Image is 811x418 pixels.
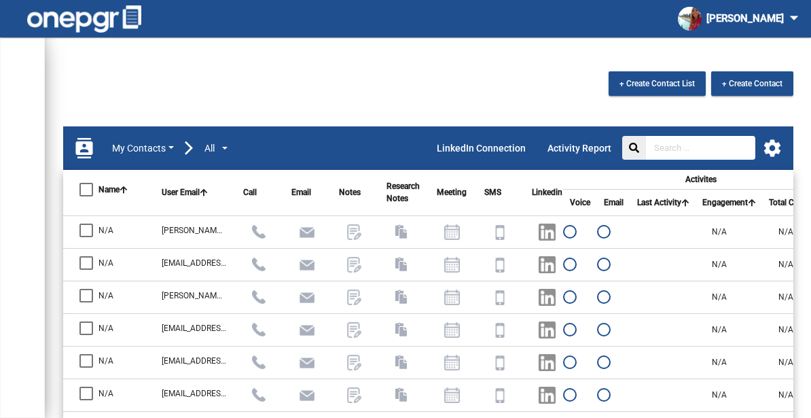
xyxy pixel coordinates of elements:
img: sms.png [491,321,508,338]
p: LinkedIn Connection [437,137,526,159]
th: Voice [563,189,597,215]
span: All [204,141,215,156]
img: call-answer.png [252,388,266,402]
mat-icon: arrow_drop_down [784,7,804,28]
th: Linkedin [516,170,563,216]
img: email.png [298,224,315,241]
img: meeting.png [444,256,461,273]
img: meeting.png [444,387,461,404]
img: 1.jpg [678,7,702,31]
mat-icon: contacts [74,138,94,158]
img: call-answer.png [252,355,266,369]
th: User Email [145,170,228,216]
img: notes.png [346,387,363,404]
img: notes.png [346,256,363,273]
div: [PERSON_NAME][EMAIL_ADDRESS][DOMAIN_NAME] [162,290,227,302]
span: + Create Contact List [619,79,695,88]
th: Call [227,170,275,216]
img: email.png [298,387,315,404]
div: [EMAIL_ADDRESS][DOMAIN_NAME] [162,387,227,400]
img: call-answer.png [252,323,266,336]
img: sms.png [491,256,508,273]
th: Research Notes [370,170,420,216]
th: Email [597,189,630,215]
img: email.png [298,354,315,371]
span: N/A [98,320,113,336]
img: linkedin.png [539,289,556,306]
span: N/A [98,255,113,271]
th: SMS [468,170,516,216]
img: sms.png [491,387,508,404]
input: Search ... [646,136,755,160]
th: Engagement [696,189,762,215]
img: linkedin.png [539,256,556,273]
div: [EMAIL_ADDRESS][DOMAIN_NAME] [162,322,227,334]
img: email.png [298,289,315,306]
button: + Create Contact [711,71,793,96]
span: N/A [98,353,113,369]
img: meeting.png [444,354,461,371]
img: sms.png [491,354,508,371]
img: notes.png [346,224,363,241]
button: My Contacts [111,141,175,156]
img: linkedin.png [539,224,556,241]
img: email.png [298,321,315,338]
img: email.png [298,256,315,273]
button: All [204,141,229,156]
span: N/A [98,288,113,304]
span: N/A [98,385,113,402]
img: notes.png [346,289,363,306]
img: meeting.png [444,224,461,241]
img: call-answer.png [252,290,266,304]
img: linkedin.png [539,321,556,338]
span: + Create Contact [722,79,782,88]
img: notes.png [346,354,363,371]
div: [PERSON_NAME][EMAIL_ADDRESS][DOMAIN_NAME] [162,224,227,237]
img: notes.png [346,321,363,338]
img: one-pgr-logo-white.svg [27,5,141,33]
span: Name [98,181,127,198]
img: sms.png [491,289,508,306]
img: sms.png [491,224,508,241]
img: meeting.png [444,321,461,338]
th: Meeting [420,170,468,216]
mat-icon: settings [762,138,782,158]
div: [EMAIL_ADDRESS][DOMAIN_NAME] [162,355,227,367]
th: Last Activity [630,189,696,215]
div: [PERSON_NAME] [678,6,804,31]
img: linkedin.png [539,354,556,371]
img: call-answer.png [252,225,266,239]
button: + Create Contact List [609,71,706,96]
img: call-answer.png [252,258,266,271]
span: N/A [98,222,113,239]
img: meeting.png [444,289,461,306]
th: Email [275,170,323,216]
p: Activity Report [547,137,611,159]
th: Notes [323,170,370,216]
img: linkedin.png [539,387,556,404]
div: [EMAIL_ADDRESS][DOMAIN_NAME] [162,257,227,269]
